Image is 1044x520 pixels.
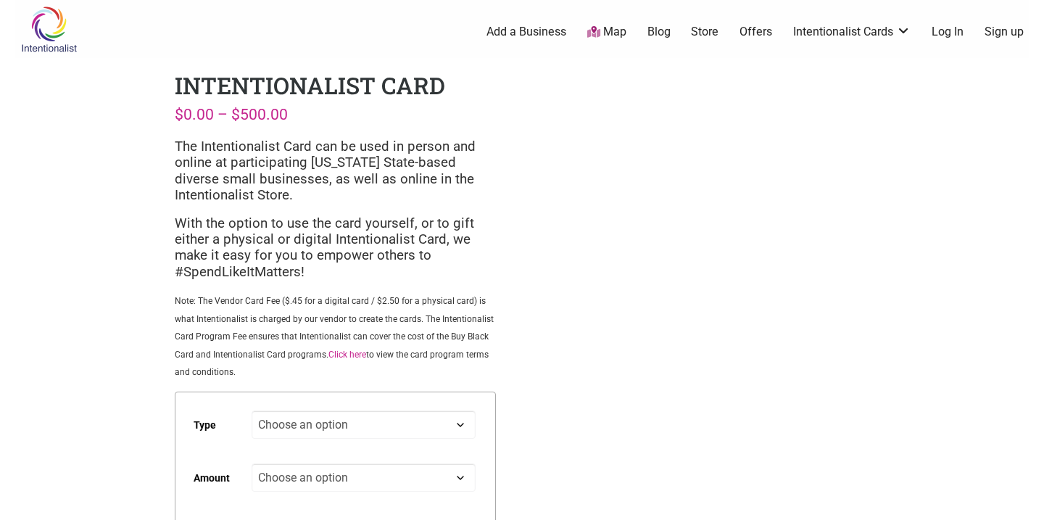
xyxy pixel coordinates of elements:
a: Store [691,24,718,40]
a: Log In [932,24,964,40]
span: $ [231,105,240,123]
label: Type [194,409,216,442]
label: Amount [194,462,230,495]
bdi: 0.00 [175,105,214,123]
p: The Intentionalist Card can be used in person and online at participating [US_STATE] State-based ... [175,139,496,204]
a: Add a Business [486,24,566,40]
bdi: 500.00 [231,105,288,123]
p: With the option to use the card yourself, or to gift either a physical or digital Intentionalist ... [175,215,496,281]
a: Blog [647,24,671,40]
img: Intentionalist [14,6,83,53]
h1: Intentionalist Card [175,70,445,101]
a: Sign up [985,24,1024,40]
span: $ [175,105,183,123]
a: Intentionalist Cards [793,24,911,40]
span: – [217,105,228,123]
a: Map [587,24,626,41]
span: Note: The Vendor Card Fee ($.45 for a digital card / $2.50 for a physical card) is what Intention... [175,296,494,377]
a: Click here [328,350,366,360]
a: Offers [739,24,772,40]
